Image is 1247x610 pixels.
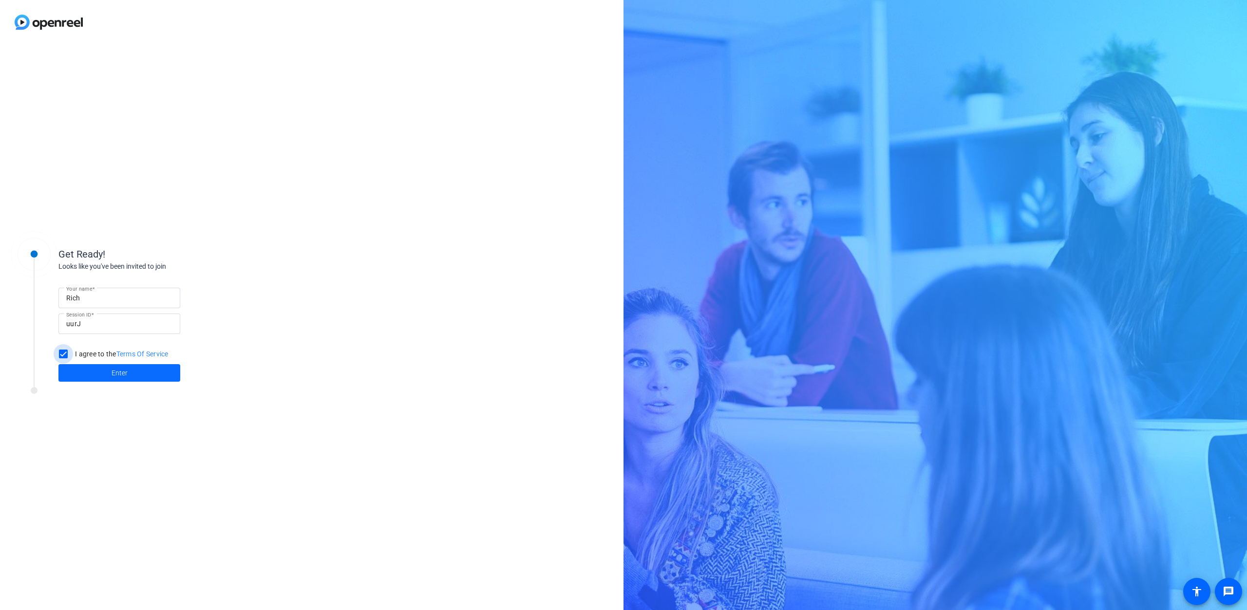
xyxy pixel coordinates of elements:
mat-label: Your name [66,286,92,292]
div: Looks like you've been invited to join [58,261,253,272]
mat-icon: accessibility [1191,586,1203,597]
mat-icon: message [1223,586,1234,597]
a: Terms Of Service [116,350,169,358]
button: Enter [58,364,180,382]
span: Enter [112,368,128,378]
mat-label: Session ID [66,312,91,317]
label: I agree to the [73,349,169,359]
div: Get Ready! [58,247,253,261]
